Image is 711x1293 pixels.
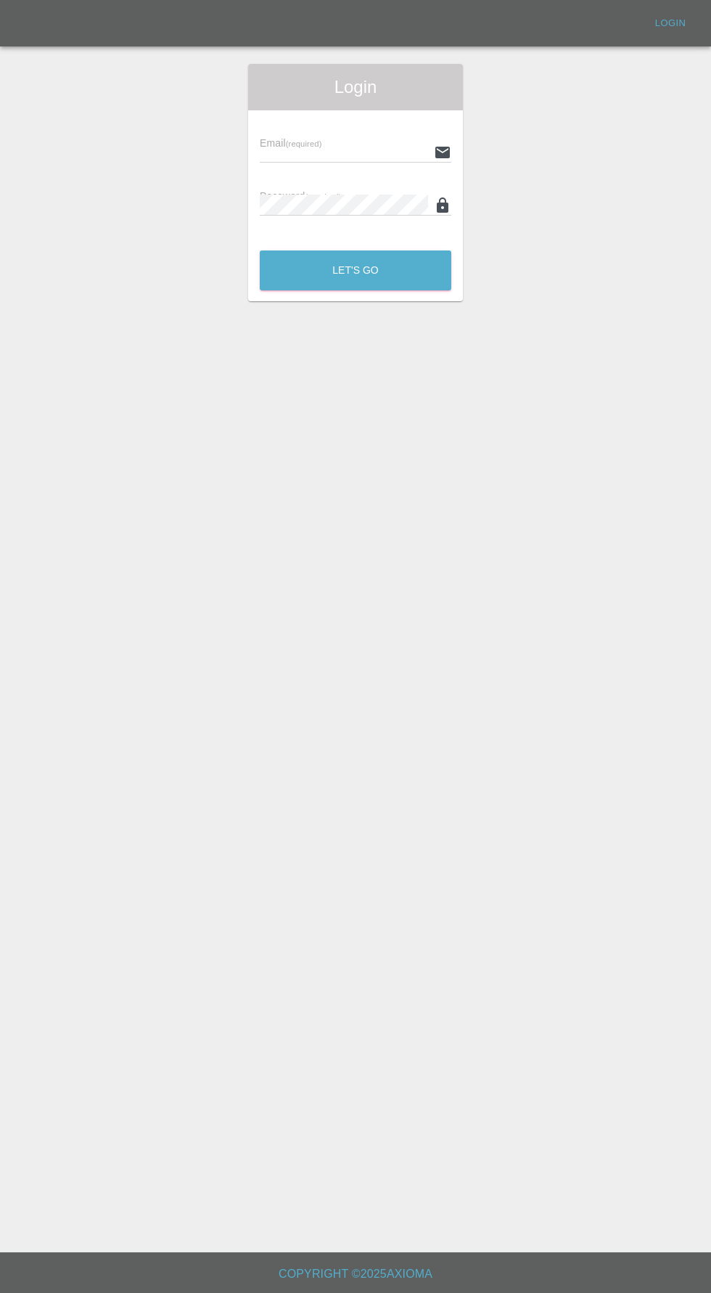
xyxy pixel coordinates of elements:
button: Let's Go [260,250,451,290]
h6: Copyright © 2025 Axioma [12,1264,699,1284]
small: (required) [305,192,342,201]
a: Login [647,12,694,35]
span: Login [260,76,451,99]
span: Email [260,137,321,149]
span: Password [260,190,341,202]
small: (required) [286,139,322,148]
